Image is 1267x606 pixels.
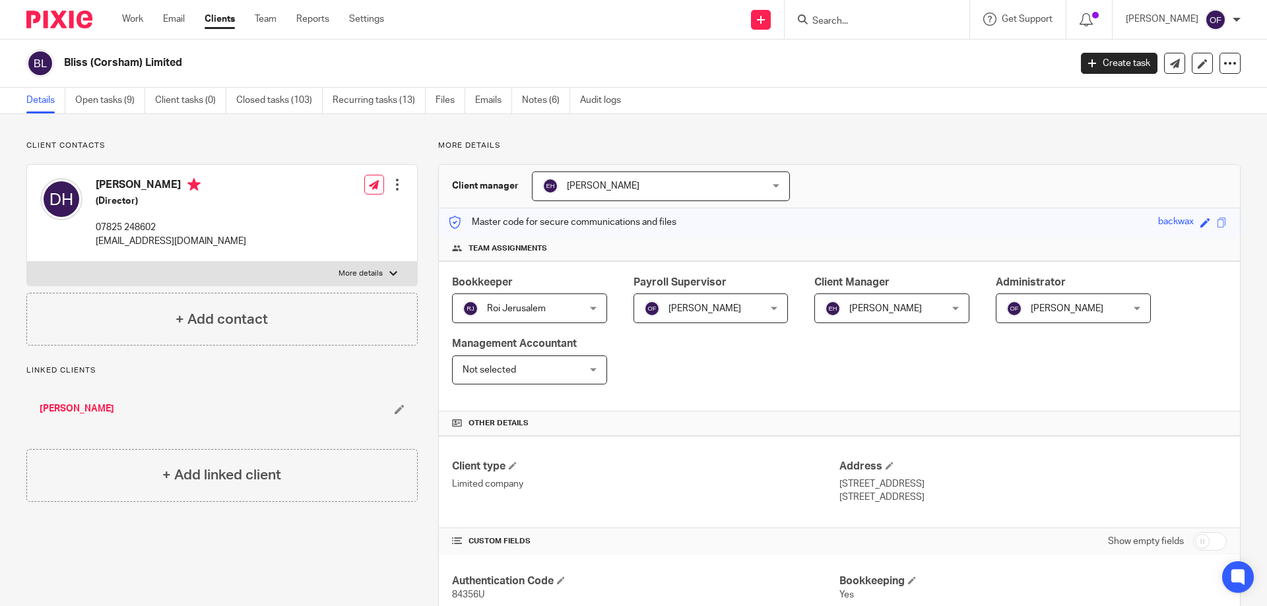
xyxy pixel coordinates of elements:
[26,49,54,77] img: svg%3E
[75,88,145,113] a: Open tasks (9)
[236,88,323,113] a: Closed tasks (103)
[452,179,519,193] h3: Client manager
[1205,9,1226,30] img: svg%3E
[522,88,570,113] a: Notes (6)
[26,365,418,376] p: Linked clients
[122,13,143,26] a: Work
[452,574,839,588] h4: Authentication Code
[162,465,281,485] h4: + Add linked client
[463,365,516,375] span: Not selected
[452,338,577,349] span: Management Accountant
[839,590,854,599] span: Yes
[1108,535,1184,548] label: Show empty fields
[339,268,383,279] p: More details
[475,88,512,113] a: Emails
[1002,15,1053,24] span: Get Support
[296,13,329,26] a: Reports
[839,491,1227,504] p: [STREET_ADDRESS]
[487,304,546,313] span: Roi Jerusalem
[452,590,484,599] span: 84356U
[811,16,930,28] input: Search
[1126,13,1198,26] p: [PERSON_NAME]
[469,243,547,254] span: Team assignments
[469,418,529,429] span: Other details
[1158,215,1194,230] div: backwax
[542,178,558,194] img: svg%3E
[96,235,246,248] p: [EMAIL_ADDRESS][DOMAIN_NAME]
[567,181,639,191] span: [PERSON_NAME]
[26,140,418,151] p: Client contacts
[996,277,1066,288] span: Administrator
[187,178,201,191] i: Primary
[668,304,741,313] span: [PERSON_NAME]
[1031,304,1103,313] span: [PERSON_NAME]
[438,140,1241,151] p: More details
[449,216,676,229] p: Master code for secure communications and files
[26,88,65,113] a: Details
[452,277,513,288] span: Bookkeeper
[452,477,839,491] p: Limited company
[1081,53,1157,74] a: Create task
[255,13,276,26] a: Team
[40,178,82,220] img: svg%3E
[580,88,631,113] a: Audit logs
[96,195,246,208] h5: (Director)
[463,301,478,317] img: svg%3E
[333,88,426,113] a: Recurring tasks (13)
[839,477,1227,491] p: [STREET_ADDRESS]
[633,277,727,288] span: Payroll Supervisor
[155,88,226,113] a: Client tasks (0)
[644,301,660,317] img: svg%3E
[839,574,1227,588] h4: Bookkeeping
[814,277,890,288] span: Client Manager
[436,88,465,113] a: Files
[96,221,246,234] p: 07825 248602
[452,460,839,473] h4: Client type
[839,460,1227,473] h4: Address
[176,309,268,330] h4: + Add contact
[26,11,92,28] img: Pixie
[64,56,862,70] h2: Bliss (Corsham) Limited
[96,178,246,195] h4: [PERSON_NAME]
[849,304,922,313] span: [PERSON_NAME]
[452,536,839,547] h4: CUSTOM FIELDS
[1006,301,1022,317] img: svg%3E
[825,301,841,317] img: svg%3E
[163,13,185,26] a: Email
[349,13,384,26] a: Settings
[205,13,235,26] a: Clients
[40,402,114,415] a: [PERSON_NAME]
